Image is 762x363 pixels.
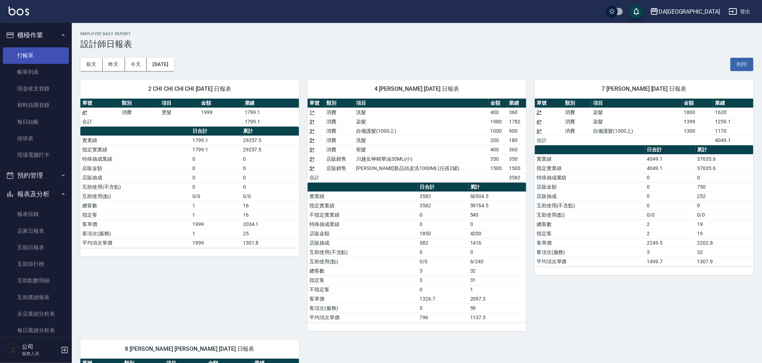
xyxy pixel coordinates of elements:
td: 店販抽成 [535,192,645,201]
th: 累計 [468,183,526,192]
span: 8 [PERSON_NAME] [PERSON_NAME] [DATE] 日報表 [89,345,290,353]
td: 25 [241,229,299,238]
td: 252 [696,192,753,201]
td: 特殊抽成業績 [80,154,191,164]
td: 1799.1 [191,145,241,154]
td: 0 [241,182,299,192]
th: 項目 [592,99,682,108]
td: 平均項次單價 [308,313,418,322]
th: 類別 [325,99,355,108]
th: 日合計 [191,127,241,136]
td: 1170 [713,126,753,136]
td: 59764.5 [468,201,526,210]
td: 1300 [682,126,713,136]
th: 類別 [563,99,592,108]
a: 互助業績報表 [3,289,69,306]
a: 每日業績分析表 [3,322,69,339]
td: 350 [507,154,526,164]
button: 櫃檯作業 [3,26,69,44]
td: 洗髮 [354,136,488,145]
td: 0 [241,164,299,173]
td: 32 [468,266,526,275]
td: 指定客 [308,275,418,285]
td: 客單價 [308,294,418,303]
td: 0/0 [696,210,753,220]
td: 客單價 [535,238,645,247]
td: [PERSON_NAME]新品頭皮洗1000ML(任搭2罐) [354,164,488,173]
th: 項目 [160,99,199,108]
table: a dense table [308,183,526,322]
td: 16 [241,201,299,210]
td: 0 [191,182,241,192]
img: Person [6,343,20,357]
td: 客項次(服務) [535,247,645,257]
td: 4049.1 [645,154,695,164]
td: 0 [645,182,695,192]
table: a dense table [80,99,299,127]
td: 750 [696,182,753,192]
td: 0 [468,220,526,229]
a: 互助排行榜 [3,256,69,272]
table: a dense table [535,145,753,267]
h3: 設計師日報表 [80,39,753,49]
a: 材料自購登錄 [3,97,69,113]
button: 登出 [726,5,753,18]
td: 60304.5 [468,192,526,201]
div: DA[GEOGRAPHIC_DATA] [659,7,720,16]
td: 4200 [468,229,526,238]
td: 1500 [507,164,526,173]
td: 1000 [488,126,508,136]
td: 2097.3 [468,294,526,303]
th: 日合計 [645,145,695,155]
td: 消費 [325,117,355,126]
td: 特殊抽成業績 [308,220,418,229]
td: 4049.1 [645,164,695,173]
td: 平均項次單價 [535,257,645,266]
td: 不指定實業績 [308,210,418,220]
td: 19 [696,229,753,238]
td: 0 [418,285,468,294]
td: 360 [507,145,526,154]
td: 總客數 [308,266,418,275]
td: 29257.5 [241,145,299,154]
td: 1259.1 [713,117,753,126]
button: DA[GEOGRAPHIC_DATA] [647,4,723,19]
button: 列印 [730,58,753,71]
td: 0 [418,220,468,229]
td: 總客數 [80,201,191,210]
th: 業績 [713,99,753,108]
td: 0 [645,201,695,210]
td: 0/0 [645,210,695,220]
td: 實業績 [80,136,191,145]
td: 0 [645,173,695,182]
td: 1326.7 [418,294,468,303]
td: 指定實業績 [308,201,418,210]
td: 自備護髮(1000上) [592,126,682,136]
table: a dense table [535,99,753,145]
td: 19 [696,220,753,229]
td: 180 [507,136,526,145]
td: 1999 [191,220,241,229]
td: 200 [488,136,508,145]
td: 5 [418,303,468,313]
td: 1999 [191,238,241,247]
td: 37635.6 [696,164,753,173]
td: 消費 [563,117,592,126]
a: 現金收支登錄 [3,80,69,97]
a: 現場電腦打卡 [3,147,69,163]
td: 0 [696,173,753,182]
h2: Employee Daily Report [80,32,753,36]
td: 2249.5 [645,238,695,247]
td: 1499.7 [645,257,695,266]
td: 店販金額 [308,229,418,238]
td: 29257.5 [241,136,299,145]
button: 今天 [125,58,147,71]
td: 染髮 [592,117,682,126]
td: 2034.1 [241,220,299,229]
td: 染髮 [354,117,488,126]
th: 金額 [199,99,243,108]
td: 37635.6 [696,154,753,164]
td: 指定實業績 [80,145,191,154]
td: 2 [645,220,695,229]
td: 指定實業績 [535,164,645,173]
